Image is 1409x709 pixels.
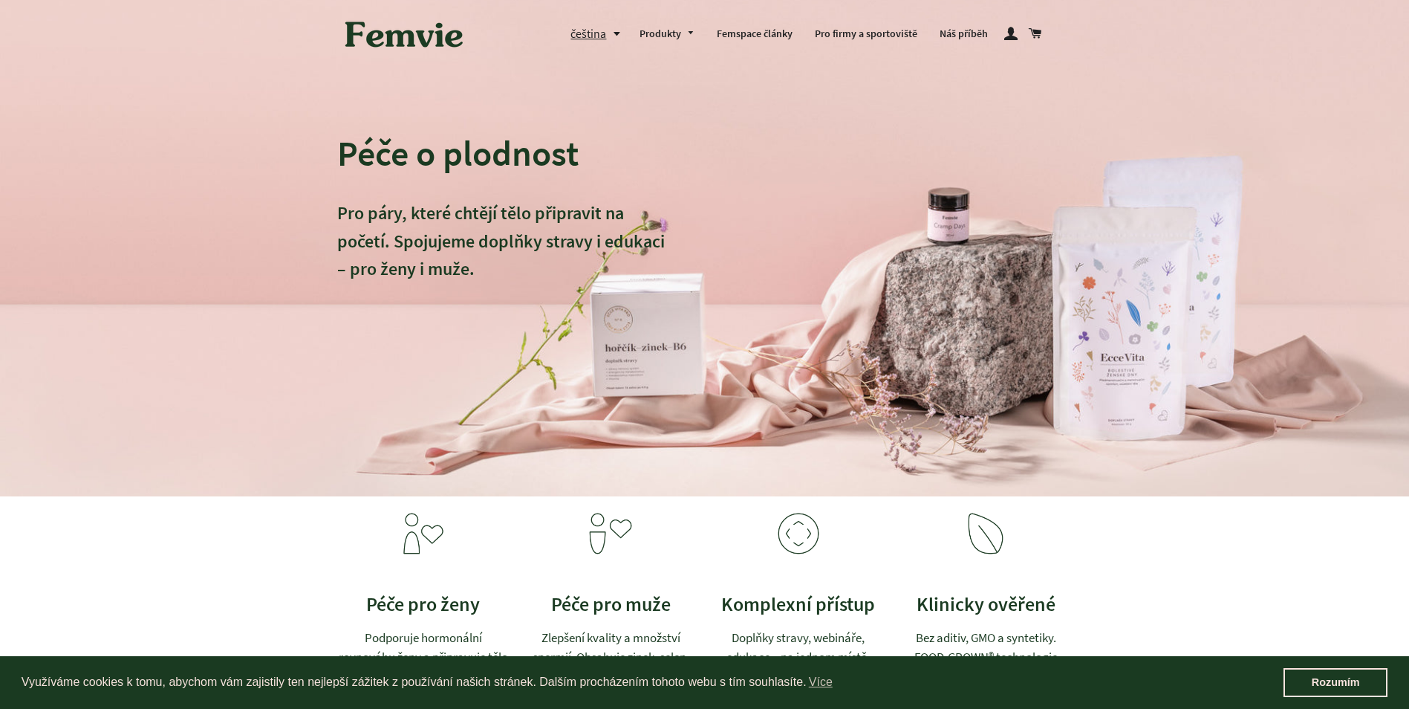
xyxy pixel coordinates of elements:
a: Náš příběh [928,15,999,54]
h3: Péče pro muže [524,591,697,618]
a: Produkty [628,15,706,54]
h2: Péče o plodnost [337,131,668,175]
img: Femvie [337,11,471,57]
button: čeština [570,24,628,44]
p: Doplňky stravy, webináře, edukace – na jednom místě. [712,628,885,667]
a: dismiss cookie message [1283,668,1387,698]
a: learn more about cookies [807,671,835,693]
span: Využíváme cookies k tomu, abychom vám zajistily ten nejlepší zážitek z používání našich stránek. ... [22,671,1283,693]
p: Zlepšení kvality a množství spermií. Obsahuje zinek, selen, antioxidanty a adaptogeny pro celkové... [524,628,697,707]
p: Podporuje hormonální rovnováhu ženy a připravuje tělo na těhotenství. [337,628,510,687]
a: Femspace články [706,15,804,54]
p: Pro páry, které chtějí tělo připravit na početí. Spojujeme doplňky stravy i edukaci – pro ženy i ... [337,199,668,311]
h3: Komplexní přístup [712,591,885,618]
h3: Péče pro ženy [337,591,510,618]
a: Pro firmy a sportoviště [804,15,928,54]
p: Bez aditiv, GMO a syntetiky. FOOD-GROWN® technologie zajišťuje lepší vstřebatelnost a účinnost. [899,628,1073,707]
h3: Klinicky ověřené [899,591,1073,618]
